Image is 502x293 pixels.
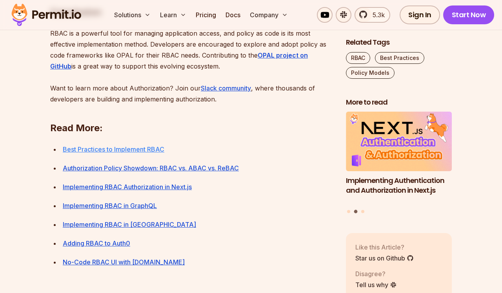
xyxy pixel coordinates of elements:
[361,210,364,213] button: Go to slide 3
[63,258,185,266] a: No-Code RBAC UI with [DOMAIN_NAME]
[63,145,164,153] a: Best Practices to Implement RBAC
[111,7,154,23] button: Solutions
[50,90,333,134] h2: Read More:
[346,112,452,215] div: Posts
[222,7,244,23] a: Docs
[346,176,452,195] h3: Implementing Authentication and Authorization in Next.js
[157,7,189,23] button: Learn
[63,239,130,247] a: Adding RBAC to Auth0
[443,5,495,24] a: Start Now
[346,112,452,172] img: Implementing Authentication and Authorization in Next.js
[63,202,157,210] a: Implementing RBAC in GraphQL
[355,280,397,289] a: Tell us why
[193,7,219,23] a: Pricing
[375,52,424,64] a: Best Practices
[63,221,196,228] a: Implementing RBAC in [GEOGRAPHIC_DATA]
[355,269,397,279] p: Disagree?
[355,7,390,23] a: 5.3k
[50,28,333,105] p: RBAC is a powerful tool for managing application access, and policy as code is its most effective...
[346,67,395,79] a: Policy Models
[201,84,251,92] a: Slack community
[346,38,452,47] h2: Related Tags
[346,112,452,205] li: 2 of 3
[63,164,239,172] a: Authorization Policy Showdown: RBAC vs. ABAC vs. ReBAC
[63,144,333,155] p: ⁠
[346,98,452,107] h2: More to read
[346,52,370,64] a: RBAC
[63,183,192,191] a: Implementing RBAC Authorization in Next.js
[8,2,85,28] img: Permit logo
[355,253,414,263] a: Star us on Github
[355,242,414,252] p: Like this Article?
[347,210,350,213] button: Go to slide 1
[247,7,291,23] button: Company
[400,5,440,24] a: Sign In
[354,210,358,213] button: Go to slide 2
[346,112,452,205] a: Implementing Authentication and Authorization in Next.jsImplementing Authentication and Authoriza...
[368,10,385,20] span: 5.3k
